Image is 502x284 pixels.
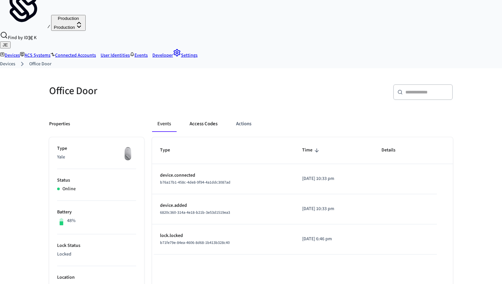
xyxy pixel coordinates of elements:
span: Time [302,145,321,155]
img: August Wifi Smart Lock 3rd Gen, Silver, Front [120,145,136,162]
p: Battery [57,209,136,216]
table: sticky table [152,137,453,254]
p: [DATE] 10:33 pm [302,175,366,182]
p: Location [57,274,136,281]
span: Details [381,145,404,155]
button: Actions [231,116,257,132]
div: ant example [152,116,453,132]
span: JE [3,42,8,47]
a: Settings [173,52,198,59]
a: Office Door [29,61,51,68]
h5: Office Door [49,84,247,98]
button: Access Codes [184,116,223,132]
p: device.added [160,202,286,209]
p: lock.locked [160,232,286,239]
p: Properties [49,121,70,128]
p: [DATE] 6:46 pm [302,236,366,243]
p: Lock Status [57,242,136,249]
p: 48% [67,217,76,224]
span: b71fe79e-84ea-4606-8d68-1b413b328c40 [160,240,230,246]
p: [DATE] 10:33 pm [302,205,366,212]
a: User Identities [96,52,130,59]
a: Developer [148,52,173,59]
p: Online [62,186,76,193]
span: Production [58,16,79,21]
span: 6820c360-314a-4e18-b21b-3e53d1519ea3 [160,210,230,215]
p: device.connected [160,172,286,179]
button: Events [152,116,176,132]
a: ACS Systems [20,52,50,59]
p: Type [57,145,136,152]
p: Yale [57,154,136,161]
span: Type [160,145,179,155]
span: Find by ID [8,34,28,41]
span: b76a17b1-458c-4de8-9f94-4a1ddc3087ad [160,180,230,185]
a: Events [130,52,148,59]
p: Locked [57,251,136,258]
a: Connected Accounts [50,52,96,59]
span: Production [54,25,75,30]
p: Status [57,177,136,184]
span: ⌘ K [28,34,37,41]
